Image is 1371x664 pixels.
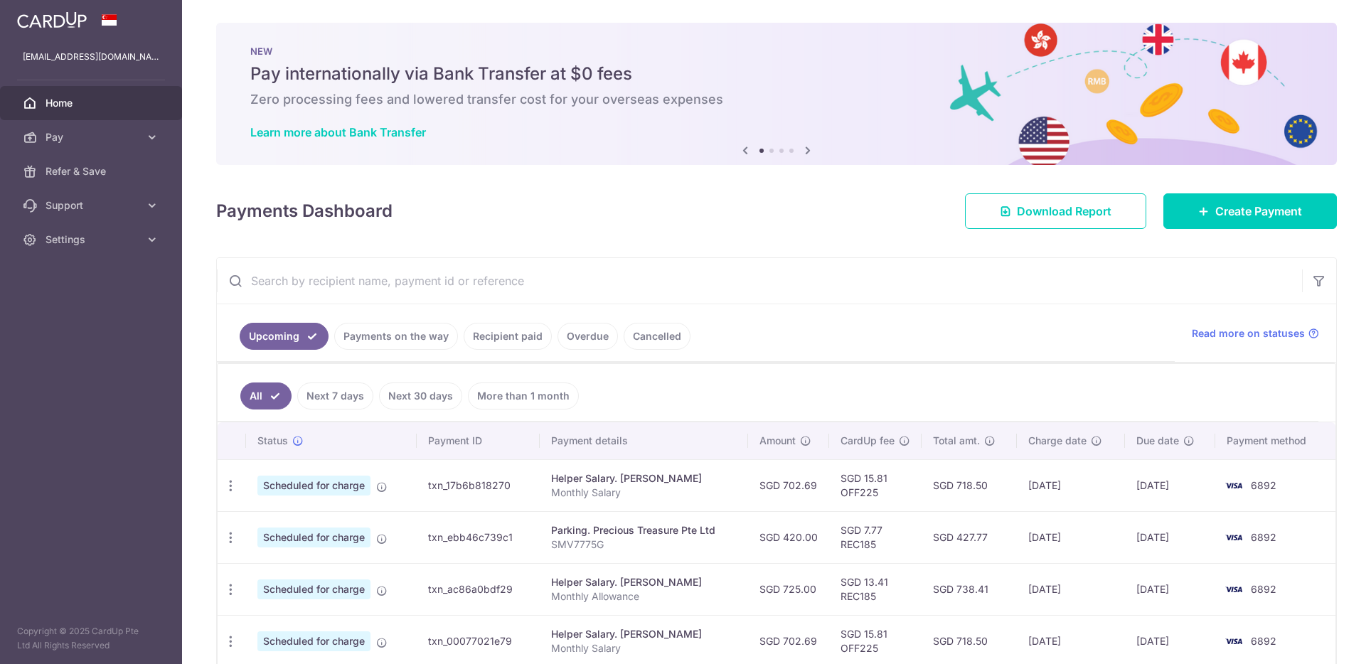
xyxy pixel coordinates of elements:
img: Bank Card [1220,581,1248,598]
a: All [240,382,292,409]
span: 6892 [1251,635,1276,647]
img: Bank Card [1220,477,1248,494]
a: Create Payment [1163,193,1337,229]
span: 6892 [1251,531,1276,543]
span: Scheduled for charge [257,579,370,599]
td: SGD 420.00 [748,511,829,563]
a: Overdue [558,323,618,350]
td: SGD 718.50 [922,459,1017,511]
h5: Pay internationally via Bank Transfer at $0 fees [250,63,1303,85]
div: Helper Salary. [PERSON_NAME] [551,471,737,486]
td: [DATE] [1125,511,1215,563]
span: CardUp fee [841,434,895,448]
a: Recipient paid [464,323,552,350]
a: Next 30 days [379,382,462,409]
p: Monthly Salary [551,641,737,655]
span: Status [257,434,288,448]
td: SGD 702.69 [748,459,829,511]
span: Amount [759,434,796,448]
h6: Zero processing fees and lowered transfer cost for your overseas expenses [250,91,1303,108]
td: [DATE] [1017,511,1125,563]
div: Helper Salary. [PERSON_NAME] [551,575,737,589]
td: SGD 738.41 [922,563,1017,615]
div: Parking. Precious Treasure Pte Ltd [551,523,737,537]
p: [EMAIL_ADDRESS][DOMAIN_NAME] [23,50,159,64]
img: Bank Card [1220,633,1248,650]
span: Charge date [1028,434,1087,448]
span: 6892 [1251,583,1276,595]
td: [DATE] [1125,459,1215,511]
td: txn_ac86a0bdf29 [417,563,540,615]
th: Payment details [540,422,748,459]
p: SMV7775G [551,537,737,552]
a: Upcoming [240,323,329,350]
td: [DATE] [1125,563,1215,615]
span: Scheduled for charge [257,631,370,651]
div: Helper Salary. [PERSON_NAME] [551,627,737,641]
td: txn_ebb46c739c1 [417,511,540,563]
img: CardUp [17,11,87,28]
input: Search by recipient name, payment id or reference [217,258,1302,304]
a: Cancelled [624,323,690,350]
a: Read more on statuses [1192,326,1319,341]
img: Bank Card [1220,529,1248,546]
td: [DATE] [1017,459,1125,511]
a: Next 7 days [297,382,373,409]
h4: Payments Dashboard [216,198,393,224]
span: Home [46,96,139,110]
td: [DATE] [1017,563,1125,615]
span: Scheduled for charge [257,528,370,547]
span: Due date [1136,434,1179,448]
span: Pay [46,130,139,144]
td: SGD 427.77 [922,511,1017,563]
span: Create Payment [1215,203,1302,220]
span: Refer & Save [46,164,139,178]
th: Payment ID [417,422,540,459]
td: SGD 13.41 REC185 [829,563,922,615]
span: Support [46,198,139,213]
span: Total amt. [933,434,980,448]
td: SGD 15.81 OFF225 [829,459,922,511]
span: 6892 [1251,479,1276,491]
a: Payments on the way [334,323,458,350]
span: Download Report [1017,203,1111,220]
td: txn_17b6b818270 [417,459,540,511]
th: Payment method [1215,422,1335,459]
p: Monthly Allowance [551,589,737,604]
td: SGD 725.00 [748,563,829,615]
a: Download Report [965,193,1146,229]
span: Scheduled for charge [257,476,370,496]
span: Settings [46,232,139,247]
p: NEW [250,45,1303,57]
a: Learn more about Bank Transfer [250,125,426,139]
a: More than 1 month [468,382,579,409]
span: Read more on statuses [1192,326,1305,341]
td: SGD 7.77 REC185 [829,511,922,563]
img: Bank transfer banner [216,23,1337,165]
p: Monthly Salary [551,486,737,500]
